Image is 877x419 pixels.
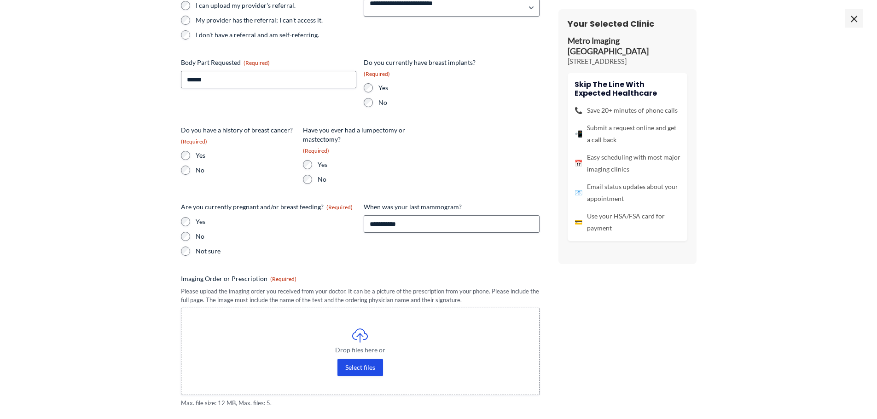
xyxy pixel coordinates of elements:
[196,166,296,175] label: No
[270,276,296,282] span: (Required)
[318,160,418,169] label: Yes
[575,151,680,175] li: Easy scheduling with most major imaging clinics
[568,18,687,29] h3: Your Selected Clinic
[326,204,353,211] span: (Required)
[196,1,357,10] label: I can upload my provider's referral.
[337,359,383,376] button: select files, imaging order or prescription(required)
[303,126,418,155] legend: Have you ever had a lumpectomy or mastectomy?
[181,58,357,67] label: Body Part Requested
[575,210,680,234] li: Use your HSA/FSA card for payment
[196,30,357,40] label: I don't have a referral and am self-referring.
[196,232,357,241] label: No
[364,202,540,212] label: When was your last mammogram?
[575,128,582,140] span: 📲
[364,58,478,78] legend: Do you currently have breast implants?
[575,187,582,199] span: 📧
[200,347,521,353] span: Drop files here or
[575,122,680,146] li: Submit a request online and get a call back
[196,151,296,160] label: Yes
[845,9,863,28] span: ×
[196,217,357,226] label: Yes
[181,274,540,283] label: Imaging Order or Prescription
[575,216,582,228] span: 💳
[575,157,582,169] span: 📅
[378,83,478,92] label: Yes
[196,247,357,256] label: Not sure
[318,175,418,184] label: No
[575,104,680,116] li: Save 20+ minutes of phone calls
[568,36,687,57] p: Metro Imaging [GEOGRAPHIC_DATA]
[575,104,582,116] span: 📞
[181,202,353,212] legend: Are you currently pregnant and/or breast feeding?
[196,16,357,25] label: My provider has the referral; I can't access it.
[303,147,329,154] span: (Required)
[364,70,390,77] span: (Required)
[575,80,680,98] h4: Skip the line with Expected Healthcare
[244,59,270,66] span: (Required)
[568,57,687,66] p: [STREET_ADDRESS]
[181,287,540,304] div: Please upload the imaging order you received from your doctor. It can be a picture of the prescri...
[575,181,680,205] li: Email status updates about your appointment
[181,399,540,408] span: Max. file size: 12 MB, Max. files: 5.
[181,138,207,145] span: (Required)
[378,98,478,107] label: No
[181,126,296,145] legend: Do you have a history of breast cancer?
